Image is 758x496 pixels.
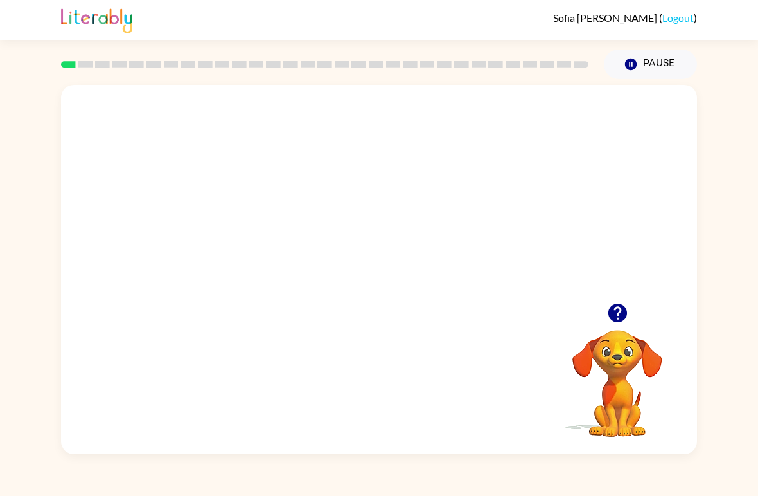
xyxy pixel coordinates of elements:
div: ( ) [553,12,697,24]
button: Pause [604,50,697,79]
a: Logout [662,12,694,24]
video: Your browser must support playing .mp4 files to use Literably. Please try using another browser. [553,310,682,439]
span: Sofia [PERSON_NAME] [553,12,659,24]
video: Your browser must support playing .mp4 files to use Literably. Please try using another browser. [61,85,697,303]
img: Literably [61,5,132,33]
